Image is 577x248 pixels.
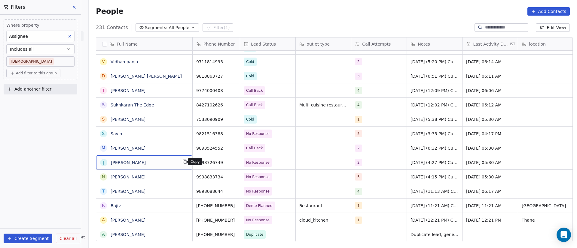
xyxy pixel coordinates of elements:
[102,202,105,209] div: R
[246,203,273,209] span: Demo Planned
[466,59,514,65] span: [DATE] 06:14 AM
[196,160,236,166] span: 7798726749
[355,173,362,181] span: 5
[96,37,192,50] div: Full Name
[196,116,236,122] span: 7533090909
[246,73,254,79] span: Cold
[246,131,270,137] span: No Response
[355,217,362,224] span: 1
[466,102,514,108] span: [DATE] 06:12 AM
[411,59,459,65] span: [DATE] (5:20 PM) Customer was just browsing but not interested. 16-07 (11:44) Client number is co...
[102,102,105,108] div: S
[111,189,145,194] a: [PERSON_NAME]
[96,7,123,16] span: People
[102,116,105,122] div: S
[418,41,430,47] span: Notes
[299,102,347,108] span: Multi cuisine restaurant
[411,116,459,122] span: [DATE] (5:38 PM) Customer was working for a startup company that shut down and not interested any...
[196,59,236,65] span: 9711814995
[355,73,362,80] span: 3
[196,188,236,194] span: 9898088644
[355,145,362,152] span: 2
[466,145,514,151] span: [DATE] 05:30 AM
[411,88,459,94] span: [DATE] (12:09 PM) Customer is out of [GEOGRAPHIC_DATA], he will connect once back. Whatsapp detai...
[411,102,459,108] span: [DATE] (12:02 PM) Customer will check details and get back to us. Whatsapp details send. [DATE] (...
[117,41,138,47] span: Full Name
[536,23,570,32] button: Edit View
[355,101,362,109] span: 4
[145,25,168,31] span: Segments:
[246,59,254,65] span: Cold
[355,202,362,209] span: 1
[191,159,200,164] p: Copy
[557,228,571,242] div: Open Intercom Messenger
[522,217,570,223] span: Thane
[169,25,189,31] span: All People
[355,87,362,94] span: 4
[411,217,459,223] span: [DATE] (12:21 PM) Customer didn't pickup call. WhatsApp message send.
[196,217,236,223] span: [PHONE_NUMBER]
[111,218,145,223] a: [PERSON_NAME]
[102,130,105,137] div: S
[351,37,407,50] div: Call Attempts
[529,41,546,47] span: location
[196,88,236,94] span: 9774000403
[466,160,514,166] span: [DATE] 05:30 AM
[102,145,105,151] div: M
[466,73,514,79] span: [DATE] 06:11 AM
[111,175,145,179] a: [PERSON_NAME]
[411,203,459,209] span: [DATE] (11:21 AM) Customer from [GEOGRAPHIC_DATA], demo planned for [DATE]
[203,41,235,47] span: Phone Number
[196,102,236,108] span: 8427102626
[463,37,518,50] div: Last Activity DateIST
[411,160,459,166] span: [DATE] (4:27 PM) Customer didn't pickup call. WhatsApp message send. [DATE] (5:54 PM) Customer nu...
[246,116,254,122] span: Cold
[111,59,138,64] a: Vidhan panja
[246,174,270,180] span: No Response
[111,88,145,93] a: [PERSON_NAME]
[193,37,240,50] div: Phone Number
[111,74,182,79] a: [PERSON_NAME] [PERSON_NAME]
[246,188,270,194] span: No Response
[466,174,514,180] span: [DATE] 05:30 AM
[518,37,573,50] div: location
[466,116,514,122] span: [DATE] 05:30 AM
[466,203,514,209] span: [DATE] 11:21 AM
[196,232,236,238] span: [PHONE_NUMBER]
[407,37,462,50] div: Notes
[411,188,459,194] span: [DATE] (11:13 AM) Customer didn't pickup call. WhatsApp message send. [DATE] (11:49 AM) Customer ...
[111,232,145,237] a: [PERSON_NAME]
[246,88,263,94] span: Call Back
[296,37,351,50] div: outlet type
[307,41,330,47] span: outlet type
[355,159,362,166] span: 2
[246,145,263,151] span: Call Back
[411,131,459,137] span: [DATE] (3:35 PM) Customer didn't pickup call. WhatsApp message send. [DATE] (4:29 PM) Customer di...
[102,174,105,180] div: N
[355,188,362,195] span: 4
[411,174,459,180] span: [DATE] (4:15 PM) Customer didn't pickup call. WhatsApp message send. [DATE] (11:09 AM) Customer d...
[111,160,146,165] a: [PERSON_NAME]
[355,58,362,65] span: 2
[196,174,236,180] span: 9998833734
[111,103,154,107] a: Sukhkaran The Edge
[510,42,515,46] span: IST
[196,203,236,209] span: [PHONE_NUMBER]
[103,159,104,166] div: J
[355,116,362,123] span: 1
[246,232,263,238] span: Duplicate
[362,41,391,47] span: Call Attempts
[299,203,347,209] span: Restaurant
[102,188,105,194] div: T
[522,203,570,209] span: [GEOGRAPHIC_DATA]
[203,23,234,32] button: Filter(1)
[96,51,193,241] div: grid
[102,73,105,79] div: D
[102,87,105,94] div: T
[102,217,105,223] div: A
[196,73,236,79] span: 9818863727
[473,41,509,47] span: Last Activity Date
[466,131,514,137] span: [DATE] 04:17 PM
[246,160,270,166] span: No Response
[102,231,105,238] div: A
